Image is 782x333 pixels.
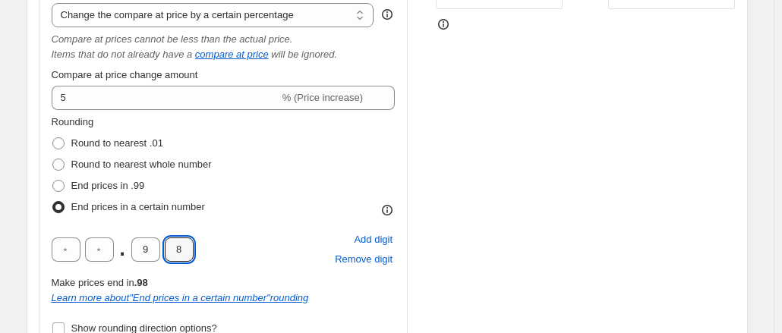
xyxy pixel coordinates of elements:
input: ﹡ [131,237,160,262]
span: Make prices end in [52,277,148,288]
span: End prices in a certain number [71,201,205,212]
input: ﹡ [85,237,114,262]
input: ﹡ [52,237,80,262]
b: .98 [134,277,148,288]
input: -15 [52,86,279,110]
i: Items that do not already have a [52,49,193,60]
i: will be ignored. [271,49,337,60]
span: Compare at price change amount [52,69,198,80]
span: Add digit [354,232,393,247]
div: help [380,7,395,22]
button: compare at price [195,49,269,60]
a: Learn more about"End prices in a certain number"rounding [52,292,309,303]
span: Remove digit [335,252,393,267]
input: ﹡ [165,237,194,262]
span: % (Price increase) [282,92,363,103]
i: Compare at prices cannot be less than the actual price. [52,33,293,45]
button: Add placeholder [352,230,395,250]
span: . [118,237,127,262]
button: Remove placeholder [333,250,395,269]
span: Round to nearest whole number [71,159,212,170]
span: Rounding [52,116,94,127]
span: End prices in .99 [71,180,145,191]
span: Round to nearest .01 [71,137,163,149]
i: Learn more about " End prices in a certain number " rounding [52,292,309,303]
